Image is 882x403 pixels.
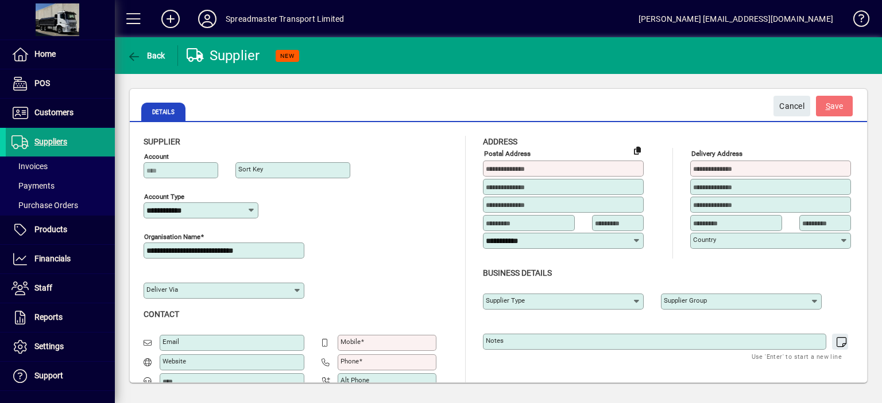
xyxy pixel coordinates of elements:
a: Purchase Orders [6,195,115,215]
button: Cancel [773,96,810,116]
button: Add [152,9,189,29]
mat-label: Country [693,236,716,244]
span: Financials [34,254,71,263]
a: POS [6,69,115,98]
span: Settings [34,342,64,351]
a: Knowledge Base [845,2,868,40]
div: Supplier [187,46,260,65]
span: Suppliers [34,137,67,146]
span: Back [127,51,165,60]
mat-label: Account Type [144,193,184,201]
span: Payments [11,181,55,190]
span: Address [483,137,517,146]
mat-hint: Use 'Enter' to start a new line [752,350,842,363]
span: Details [141,103,185,121]
a: Invoices [6,156,115,176]
a: Staff [6,274,115,303]
span: Products [34,225,67,234]
a: Financials [6,245,115,273]
span: S [826,101,830,111]
mat-label: Supplier type [486,296,525,304]
mat-label: Email [163,338,179,346]
a: Settings [6,332,115,361]
a: Home [6,40,115,69]
mat-label: Notes [486,337,504,345]
span: Staff [34,283,52,292]
a: Products [6,216,115,244]
a: Reports [6,303,115,332]
mat-label: Supplier group [664,296,707,304]
button: Save [816,96,853,116]
span: Reports [34,312,63,322]
app-page-header-button: Back [115,45,178,66]
mat-label: Deliver via [146,285,178,294]
span: Cancel [779,97,804,116]
span: NEW [280,52,295,60]
button: Back [124,45,168,66]
mat-label: Organisation name [144,233,200,241]
mat-label: Sort key [238,165,263,173]
mat-label: Account [144,152,169,161]
span: Customers [34,108,73,117]
span: Invoices [11,162,48,171]
button: Copy to Delivery address [628,141,647,159]
span: Business details [483,268,552,277]
mat-label: Phone [341,357,359,365]
span: Home [34,49,56,58]
mat-label: Website [163,357,186,365]
span: Support [34,371,63,380]
span: Supplier [144,137,180,146]
div: [PERSON_NAME] [EMAIL_ADDRESS][DOMAIN_NAME] [639,10,833,28]
span: Contact [144,310,179,319]
div: Spreadmaster Transport Limited [226,10,344,28]
a: Support [6,362,115,390]
mat-label: Mobile [341,338,361,346]
mat-label: Alt Phone [341,376,369,384]
span: POS [34,79,50,88]
span: Purchase Orders [11,201,78,210]
a: Customers [6,99,115,127]
a: Payments [6,176,115,195]
button: Profile [189,9,226,29]
span: ave [826,97,844,116]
